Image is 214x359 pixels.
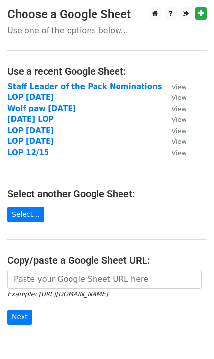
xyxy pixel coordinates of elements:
[7,291,108,298] small: Example: [URL][DOMAIN_NAME]
[7,93,54,102] a: LOP [DATE]
[162,104,187,113] a: View
[7,254,207,266] h4: Copy/paste a Google Sheet URL:
[162,126,187,135] a: View
[7,104,76,113] a: Wolf paw [DATE]
[172,127,187,135] small: View
[7,270,202,289] input: Paste your Google Sheet URL here
[162,93,187,102] a: View
[172,83,187,90] small: View
[7,137,54,146] a: LOP [DATE]
[172,149,187,157] small: View
[7,115,54,124] a: [DATE] LOP
[162,137,187,146] a: View
[172,105,187,112] small: View
[162,82,187,91] a: View
[172,138,187,145] small: View
[7,66,207,77] h4: Use a recent Google Sheet:
[7,7,207,22] h3: Choose a Google Sheet
[162,148,187,157] a: View
[172,94,187,101] small: View
[7,82,162,91] a: Staff Leader of the Pack Nominations
[7,148,49,157] a: LOP 12/15
[7,207,44,222] a: Select...
[162,115,187,124] a: View
[7,310,32,325] input: Next
[7,25,207,36] p: Use one of the options below...
[7,126,54,135] a: LOP [DATE]
[7,188,207,200] h4: Select another Google Sheet:
[172,116,187,123] small: View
